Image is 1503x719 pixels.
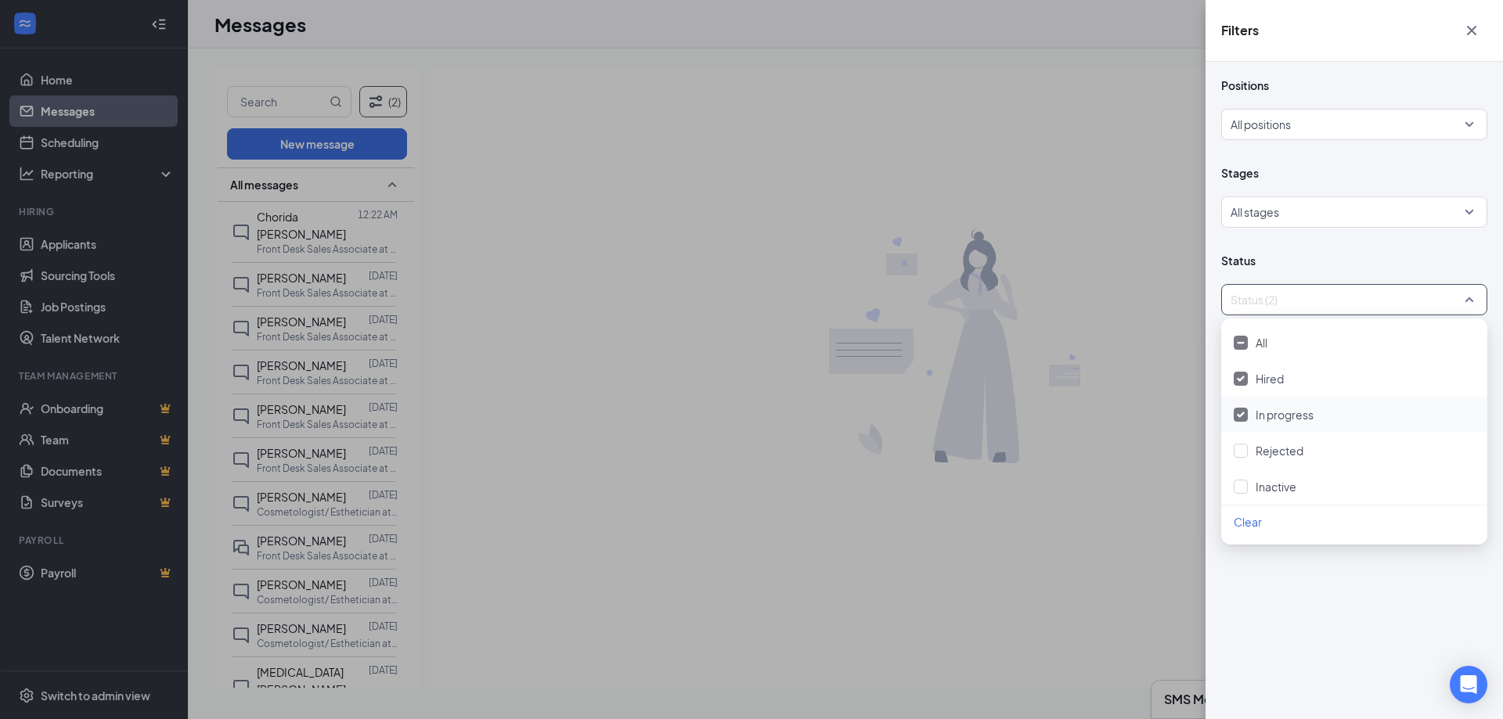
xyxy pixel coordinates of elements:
[1237,376,1245,382] img: checkbox
[1221,253,1487,268] span: Status
[1221,469,1487,505] div: Inactive
[1456,16,1487,45] button: Cross
[1256,372,1284,386] span: Hired
[1237,341,1245,344] img: checkbox
[1221,325,1487,361] div: All
[1221,397,1487,433] div: In progress
[1256,336,1267,350] span: All
[1234,515,1262,529] span: Clear
[1462,21,1481,40] svg: Cross
[1221,433,1487,469] div: Rejected
[1256,444,1303,458] span: Rejected
[1256,480,1296,494] span: Inactive
[1221,361,1487,397] div: Hired
[1221,77,1487,93] span: Positions
[1221,505,1274,538] button: Clear
[1237,412,1245,418] img: checkbox
[1221,165,1487,181] span: Stages
[1256,408,1314,422] span: In progress
[1450,666,1487,703] div: Open Intercom Messenger
[1221,22,1259,39] h5: Filters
